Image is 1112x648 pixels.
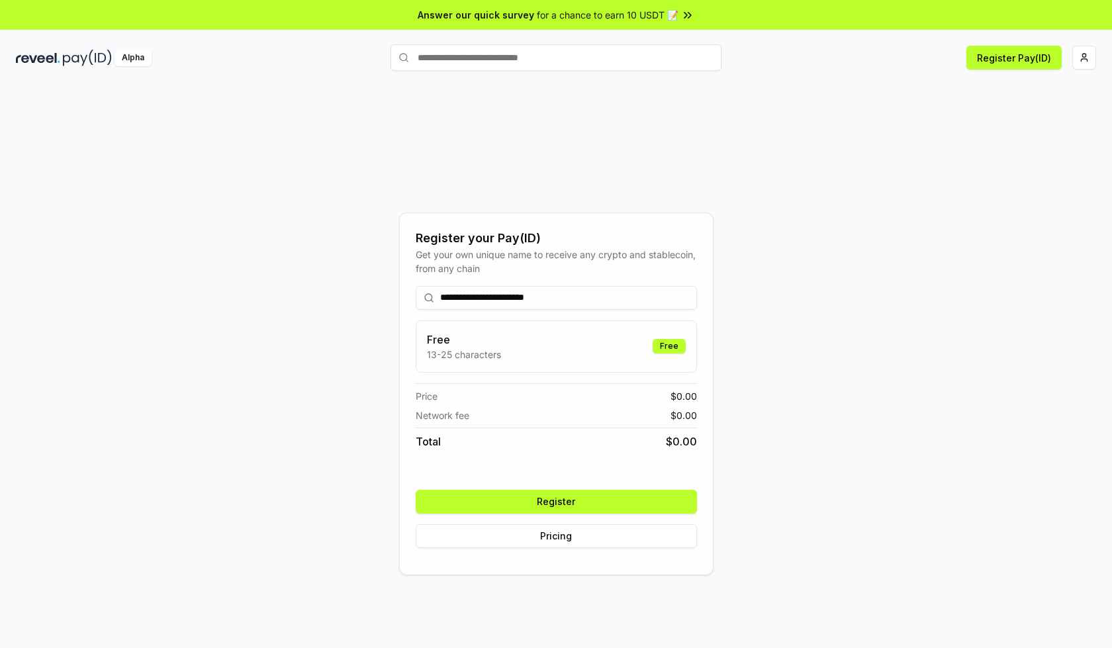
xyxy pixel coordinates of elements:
p: 13-25 characters [427,347,501,361]
span: $ 0.00 [666,434,697,449]
button: Pricing [416,524,697,548]
span: for a chance to earn 10 USDT 📝 [537,8,678,22]
img: pay_id [63,50,112,66]
span: Network fee [416,408,469,422]
h3: Free [427,332,501,347]
span: Total [416,434,441,449]
div: Free [653,339,686,353]
div: Get your own unique name to receive any crypto and stablecoin, from any chain [416,248,697,275]
div: Register your Pay(ID) [416,229,697,248]
span: $ 0.00 [671,408,697,422]
span: Price [416,389,438,403]
span: Answer our quick survey [418,8,534,22]
button: Register Pay(ID) [966,46,1062,69]
img: reveel_dark [16,50,60,66]
button: Register [416,490,697,514]
span: $ 0.00 [671,389,697,403]
div: Alpha [115,50,152,66]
